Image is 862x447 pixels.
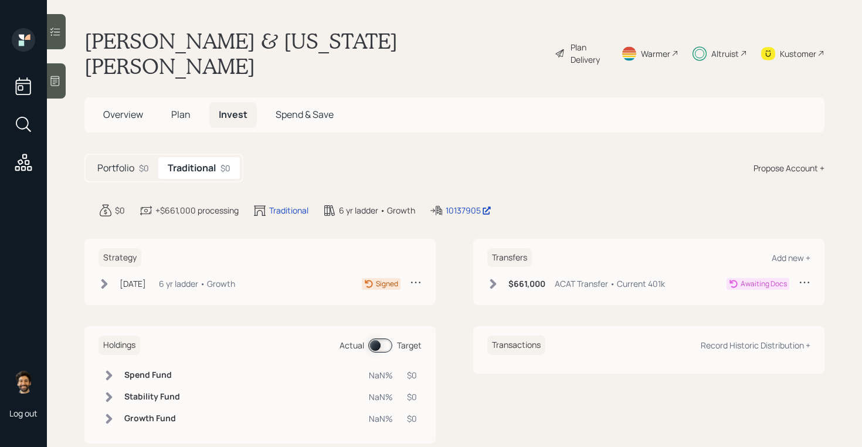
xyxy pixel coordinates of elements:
div: $0 [115,204,125,216]
h6: Transactions [487,336,545,355]
div: Add new + [772,252,810,263]
h6: Growth Fund [124,414,180,424]
div: [DATE] [120,277,146,290]
h6: Strategy [99,248,141,267]
h6: $661,000 [508,279,545,289]
h6: Stability Fund [124,392,180,402]
div: Propose Account + [754,162,824,174]
div: Altruist [711,48,739,60]
div: Record Historic Distribution + [701,340,810,351]
div: Log out [9,408,38,419]
img: eric-schwartz-headshot.png [12,370,35,394]
div: ACAT Transfer • Current 401k [555,277,665,290]
div: Actual [340,339,364,351]
h5: Traditional [168,162,216,174]
div: Awaiting Docs [741,279,787,289]
div: NaN% [369,412,393,425]
h5: Portfolio [97,162,134,174]
h6: Transfers [487,248,532,267]
h6: Spend Fund [124,370,180,380]
div: $0 [407,369,417,381]
div: 10137905 [446,204,491,216]
div: Signed [376,279,398,289]
div: Kustomer [780,48,816,60]
div: Target [397,339,422,351]
div: NaN% [369,369,393,381]
div: Warmer [641,48,670,60]
span: Invest [219,108,247,121]
div: $0 [139,162,149,174]
div: 6 yr ladder • Growth [159,277,235,290]
div: +$661,000 processing [155,204,239,216]
div: $0 [220,162,230,174]
div: $0 [407,412,417,425]
div: 6 yr ladder • Growth [339,204,415,216]
div: $0 [407,391,417,403]
div: Traditional [269,204,308,216]
span: Overview [103,108,143,121]
div: NaN% [369,391,393,403]
span: Spend & Save [276,108,334,121]
h6: Holdings [99,336,140,355]
h1: [PERSON_NAME] & [US_STATE][PERSON_NAME] [84,28,545,79]
span: Plan [171,108,191,121]
div: Plan Delivery [571,41,607,66]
